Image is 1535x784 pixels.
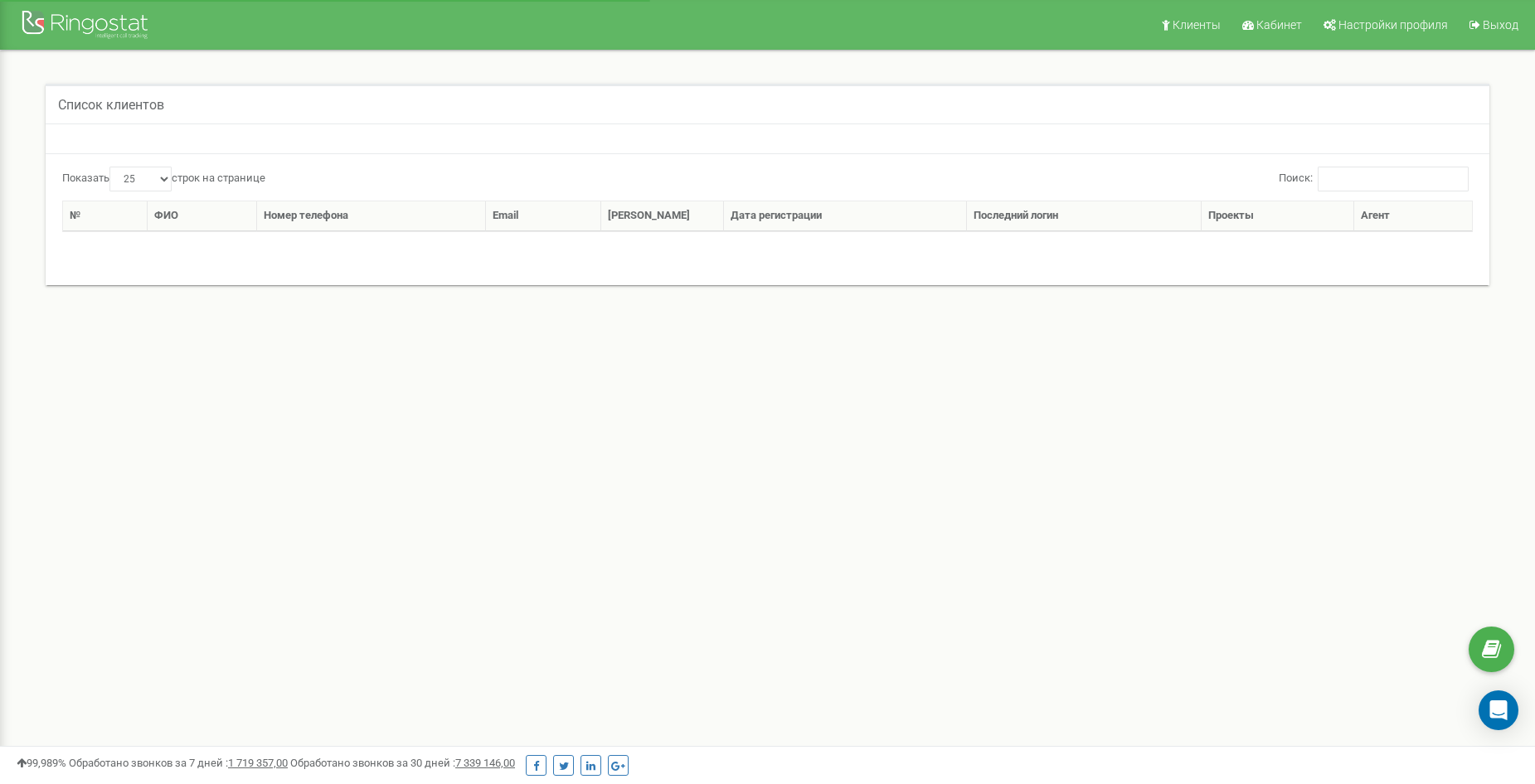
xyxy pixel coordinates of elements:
th: Дата регистрации [724,201,966,231]
th: Агент [1354,201,1472,231]
label: Показать строк на странице [62,167,265,191]
img: Ringostat Logo [21,7,153,46]
span: Настройки профиля [1338,18,1448,31]
h5: Список клиентов [58,98,164,113]
div: Open Intercom Messenger [1479,690,1518,730]
span: Выход [1483,18,1518,31]
th: № [63,201,148,231]
span: Кабинет [1256,18,1302,31]
input: Поиск: [1318,167,1469,191]
select: Показатьстрок на странице [109,167,172,191]
span: Клиенты [1173,18,1221,31]
span: Обработано звонков за 7 дней : [69,757,288,769]
th: Номер телефона [257,201,486,231]
span: 99,989% [17,757,66,769]
th: [PERSON_NAME] [601,201,724,231]
span: Обработано звонков за 30 дней : [290,757,515,769]
th: ФИО [148,201,257,231]
th: Последний логин [967,201,1202,231]
th: Проекты [1202,201,1354,231]
th: Email [486,201,601,231]
label: Поиск: [1279,167,1469,191]
u: 7 339 146,00 [455,757,515,769]
u: 1 719 357,00 [228,757,288,769]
